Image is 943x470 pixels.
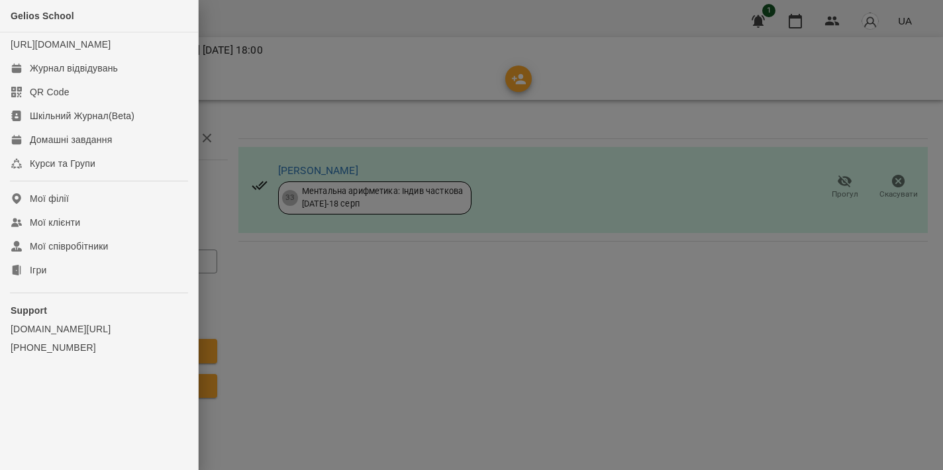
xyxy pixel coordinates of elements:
[11,39,111,50] a: [URL][DOMAIN_NAME]
[30,263,46,277] div: Ігри
[30,85,70,99] div: QR Code
[11,341,187,354] a: [PHONE_NUMBER]
[30,109,134,122] div: Шкільний Журнал(Beta)
[11,11,74,21] span: Gelios School
[30,62,118,75] div: Журнал відвідувань
[30,192,69,205] div: Мої філії
[11,322,187,336] a: [DOMAIN_NAME][URL]
[30,157,95,170] div: Курси та Групи
[11,304,187,317] p: Support
[30,240,109,253] div: Мої співробітники
[30,133,112,146] div: Домашні завдання
[30,216,80,229] div: Мої клієнти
